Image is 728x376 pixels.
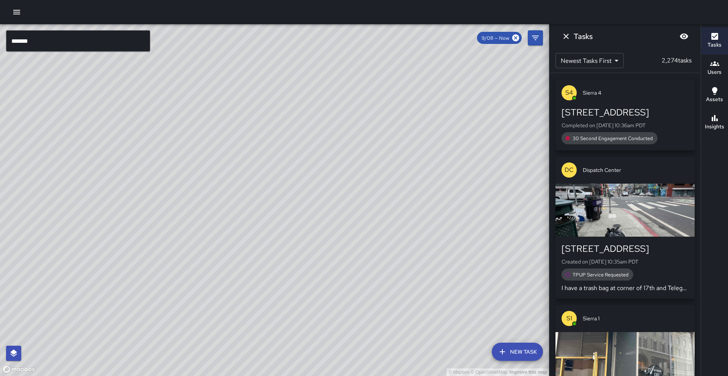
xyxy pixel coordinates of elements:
[705,123,724,131] h6: Insights
[562,122,689,129] p: Completed on [DATE] 10:36am PDT
[566,314,572,323] p: S1
[565,88,573,97] p: S4
[583,89,689,97] span: Sierra 4
[562,243,689,255] div: [STREET_ADDRESS]
[562,258,689,265] p: Created on [DATE] 10:35am PDT
[562,106,689,119] div: [STREET_ADDRESS]
[555,156,695,299] button: DCDispatch Center[STREET_ADDRESS]Created on [DATE] 10:35am PDTTPUP Service RequestedI have a tras...
[706,95,723,104] h6: Assets
[528,30,543,45] button: Filters
[562,284,689,293] p: I have a trash bag at corner of 17th and Telegraph
[559,29,574,44] button: Dismiss
[701,55,728,82] button: Users
[708,68,722,76] h6: Users
[659,56,695,65] p: 2,274 tasks
[477,32,522,44] div: 9/08 — Now
[583,315,689,322] span: Sierra 1
[701,109,728,136] button: Insights
[492,343,543,361] button: New Task
[701,27,728,55] button: Tasks
[555,53,624,68] div: Newest Tasks First
[477,35,514,41] span: 9/08 — Now
[555,79,695,150] button: S4Sierra 4[STREET_ADDRESS]Completed on [DATE] 10:36am PDT30 Second Engagement Conducted
[568,271,633,278] span: TPUP Service Requested
[568,135,657,142] span: 30 Second Engagement Conducted
[676,29,692,44] button: Blur
[583,166,689,174] span: Dispatch Center
[574,30,593,42] h6: Tasks
[708,41,722,49] h6: Tasks
[701,82,728,109] button: Assets
[565,165,574,175] p: DC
